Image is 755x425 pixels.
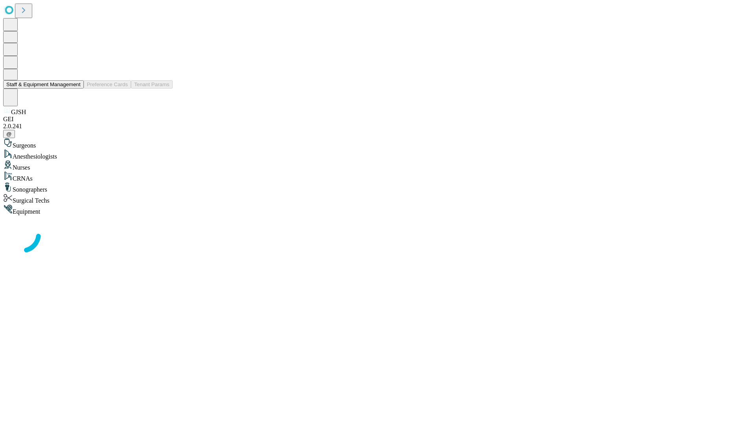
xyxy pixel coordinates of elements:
[84,80,131,89] button: Preference Cards
[11,109,26,115] span: GJSH
[3,182,752,193] div: Sonographers
[3,80,84,89] button: Staff & Equipment Management
[3,138,752,149] div: Surgeons
[3,171,752,182] div: CRNAs
[3,116,752,123] div: GEI
[131,80,173,89] button: Tenant Params
[3,149,752,160] div: Anesthesiologists
[3,204,752,215] div: Equipment
[3,193,752,204] div: Surgical Techs
[3,130,15,138] button: @
[6,131,12,137] span: @
[3,123,752,130] div: 2.0.241
[3,160,752,171] div: Nurses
